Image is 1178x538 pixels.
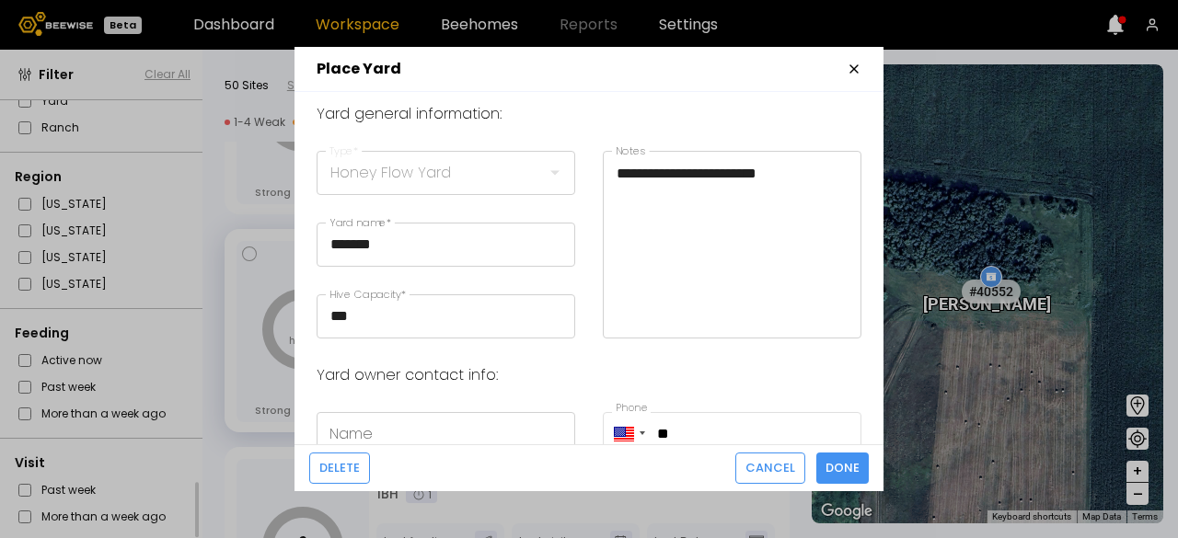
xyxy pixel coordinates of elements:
[603,412,651,455] div: United States: + 1
[816,452,869,484] button: Done
[317,62,401,76] h2: Place Yard
[826,459,860,477] span: Done
[735,452,805,484] button: Cancel
[319,459,360,477] span: Delete
[745,459,795,477] span: Cancel
[317,107,861,121] div: Yard general information:
[309,452,370,484] button: Delete
[612,403,651,413] div: Phone
[317,368,861,383] div: Yard owner contact info:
